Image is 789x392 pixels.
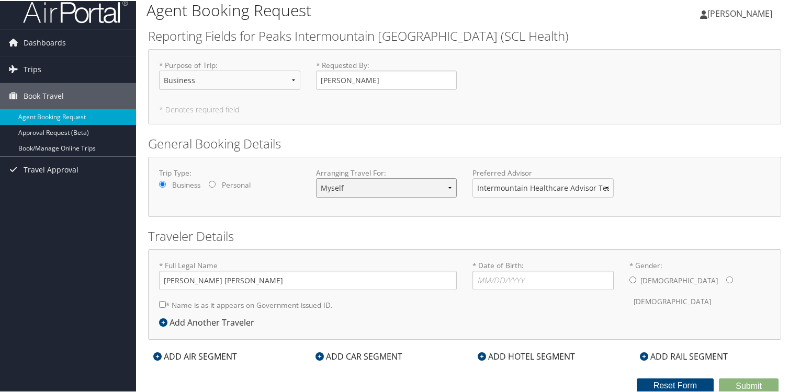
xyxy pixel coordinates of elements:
[148,349,242,362] div: ADD AIR SEGMENT
[222,179,251,189] label: Personal
[629,259,771,311] label: * Gender:
[159,315,260,328] div: Add Another Traveler
[159,259,457,289] label: * Full Legal Name
[159,70,300,89] select: * Purpose of Trip:
[316,59,457,89] label: * Requested By :
[24,82,64,108] span: Book Travel
[159,270,457,289] input: * Full Legal Name
[159,59,300,97] label: * Purpose of Trip :
[472,270,614,289] input: * Date of Birth:
[148,26,781,44] h2: Reporting Fields for Peaks Intermountain [GEOGRAPHIC_DATA] (SCL Health)
[637,377,714,392] button: Reset Form
[726,275,733,282] input: * Gender:[DEMOGRAPHIC_DATA][DEMOGRAPHIC_DATA]
[634,291,711,310] label: [DEMOGRAPHIC_DATA]
[148,134,781,152] h2: General Booking Details
[24,55,41,82] span: Trips
[159,300,166,307] input: * Name is as it appears on Government issued ID.
[24,156,78,182] span: Travel Approval
[310,349,408,362] div: ADD CAR SEGMENT
[159,294,333,314] label: * Name is as it appears on Government issued ID.
[159,167,300,177] label: Trip Type:
[707,7,772,18] span: [PERSON_NAME]
[472,349,580,362] div: ADD HOTEL SEGMENT
[472,167,614,177] label: Preferred Advisor
[316,167,457,177] label: Arranging Travel For:
[472,259,614,289] label: * Date of Birth:
[629,275,636,282] input: * Gender:[DEMOGRAPHIC_DATA][DEMOGRAPHIC_DATA]
[24,29,66,55] span: Dashboards
[159,105,770,112] h5: * Denotes required field
[148,226,781,244] h2: Traveler Details
[635,349,733,362] div: ADD RAIL SEGMENT
[172,179,200,189] label: Business
[316,70,457,89] input: * Requested By:
[640,270,718,290] label: [DEMOGRAPHIC_DATA]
